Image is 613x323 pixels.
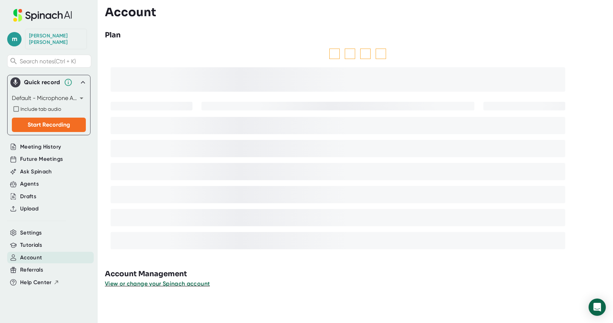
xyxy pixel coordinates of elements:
h3: Plan [105,30,121,41]
button: Drafts [20,192,36,201]
button: Help Center [20,278,59,287]
span: Search notes (Ctrl + K) [20,58,76,65]
button: View or change your Spinach account [105,279,210,288]
div: Quick record [24,79,60,86]
div: Mallory Duea [29,33,83,45]
button: Start Recording [12,118,86,132]
button: Tutorials [20,241,42,249]
span: View or change your Spinach account [105,280,210,287]
button: Account [20,254,42,262]
button: Settings [20,229,42,237]
button: Upload [20,205,38,213]
button: Future Meetings [20,155,63,163]
div: Quick record [10,75,87,90]
div: Open Intercom Messenger [589,299,606,316]
span: Include tab audio [20,106,61,112]
button: Ask Spinach [20,168,52,176]
button: Meeting History [20,143,61,151]
span: m [7,32,22,46]
span: Start Recording [28,121,70,128]
button: Referrals [20,266,43,274]
button: Agents [20,180,39,188]
h3: Account Management [105,269,613,279]
span: Help Center [20,278,52,287]
div: Default - Microphone Array (Intel® Smart Sound Technology for Digital Microphones) [12,92,86,104]
h3: Account [105,5,156,19]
